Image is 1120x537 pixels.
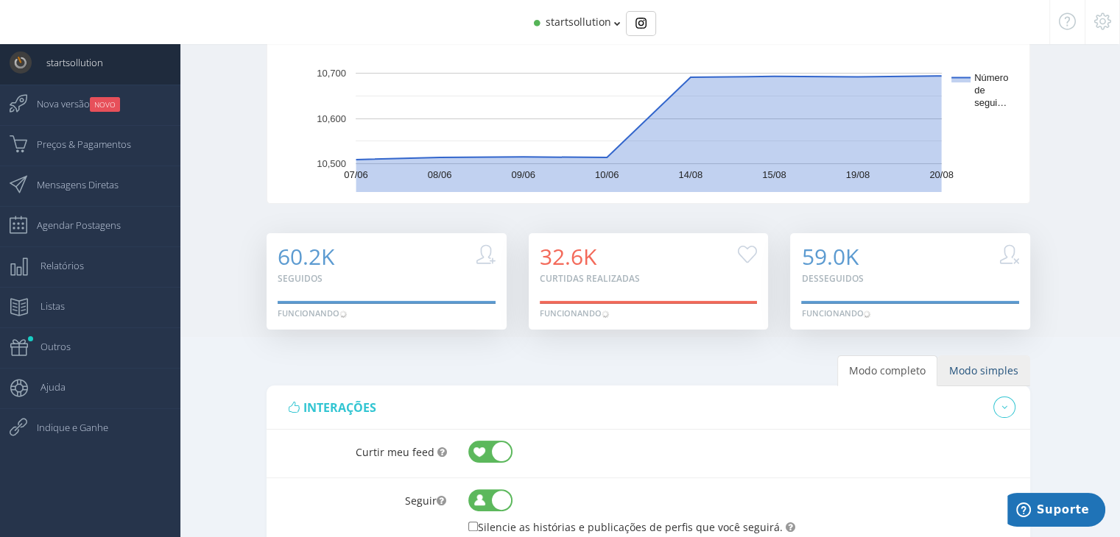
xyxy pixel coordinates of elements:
a: Modo simples [937,355,1030,386]
svg: A chart. [278,45,1019,192]
span: startsollution [546,15,611,29]
span: interações [303,399,376,416]
div: Basic example [626,11,656,36]
small: Desseguidos [801,272,863,285]
text: Número [974,73,1008,84]
text: 07/06 [344,170,368,181]
img: loader.gif [339,310,347,318]
span: Listas [26,288,65,324]
label: Silencie as histórias e publicações de perfis que você seguirá. [468,519,783,535]
img: Instagram_simple_icon.svg [635,18,647,29]
span: 32.6K [540,241,596,271]
text: 10,500 [317,159,346,170]
text: 09/06 [511,170,535,181]
span: Agendar Postagens [22,207,121,243]
text: 14/08 [678,170,702,181]
span: Curtir meu feed [356,445,434,459]
div: Funcionando [801,307,870,319]
iframe: Abre um widget para que você possa encontrar mais informações [1007,493,1105,530]
img: loader.gif [863,310,870,318]
span: Relatórios [26,247,84,284]
small: NOVO [90,97,120,112]
div: Funcionando [540,307,609,319]
text: 20/08 [929,170,954,181]
span: Indique e Ganhe [22,409,108,446]
text: segui… [974,98,1007,109]
label: Seguir [267,479,457,508]
img: loader.gif [602,310,609,318]
text: 15/08 [762,170,786,181]
text: 10,700 [317,68,346,79]
small: Curtidas realizadas [540,272,640,285]
span: Ajuda [26,369,66,405]
a: Modo completo [837,355,937,386]
text: 10,600 [317,113,346,124]
small: Seguidos [278,272,323,285]
text: 10/06 [595,170,619,181]
span: Nova versão [22,85,120,122]
input: Silencie as histórias e publicações de perfis que você seguirá. [468,522,478,531]
text: 08/06 [428,170,452,181]
span: Mensagens Diretas [22,166,119,203]
text: 19/08 [845,170,870,181]
span: Outros [26,328,71,365]
span: startsollution [32,44,103,81]
img: User Image [10,51,32,74]
span: 60.2K [278,241,334,271]
div: Funcionando [278,307,347,319]
span: 59.0K [801,241,858,271]
span: Preços & Pagamentos [22,126,131,163]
